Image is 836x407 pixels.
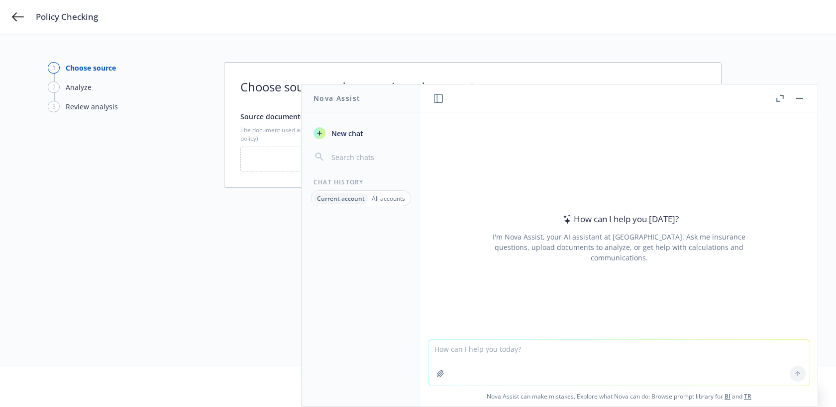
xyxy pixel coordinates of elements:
[744,392,751,401] a: TR
[240,147,465,171] button: Add file(s)
[48,101,60,112] div: 3
[479,232,759,263] div: I'm Nova Assist, your AI assistant at [GEOGRAPHIC_DATA]. Ask me insurance questions, upload docum...
[329,128,363,139] span: New chat
[329,150,409,164] input: Search chats
[313,93,360,103] h1: Nova Assist
[424,386,814,407] span: Nova Assist can make mistakes. Explore what Nova can do: Browse prompt library for and
[240,79,705,95] span: Choose source and comparison documents
[560,213,679,226] div: How can I help you [DATE]?
[66,101,118,112] div: Review analysis
[317,194,365,203] p: Current account
[372,194,405,203] p: All accounts
[48,81,60,93] div: 2
[240,112,308,121] span: Source document(s)
[302,178,420,186] div: Chat History
[240,126,465,143] span: The document used as the reference for comparison (e.g., quote, binder, or prior policy)
[310,124,413,142] button: New chat
[66,82,92,92] div: Analyze
[48,62,60,74] div: 1
[725,392,731,401] a: BI
[36,11,98,23] span: Policy Checking
[66,63,116,73] div: Choose source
